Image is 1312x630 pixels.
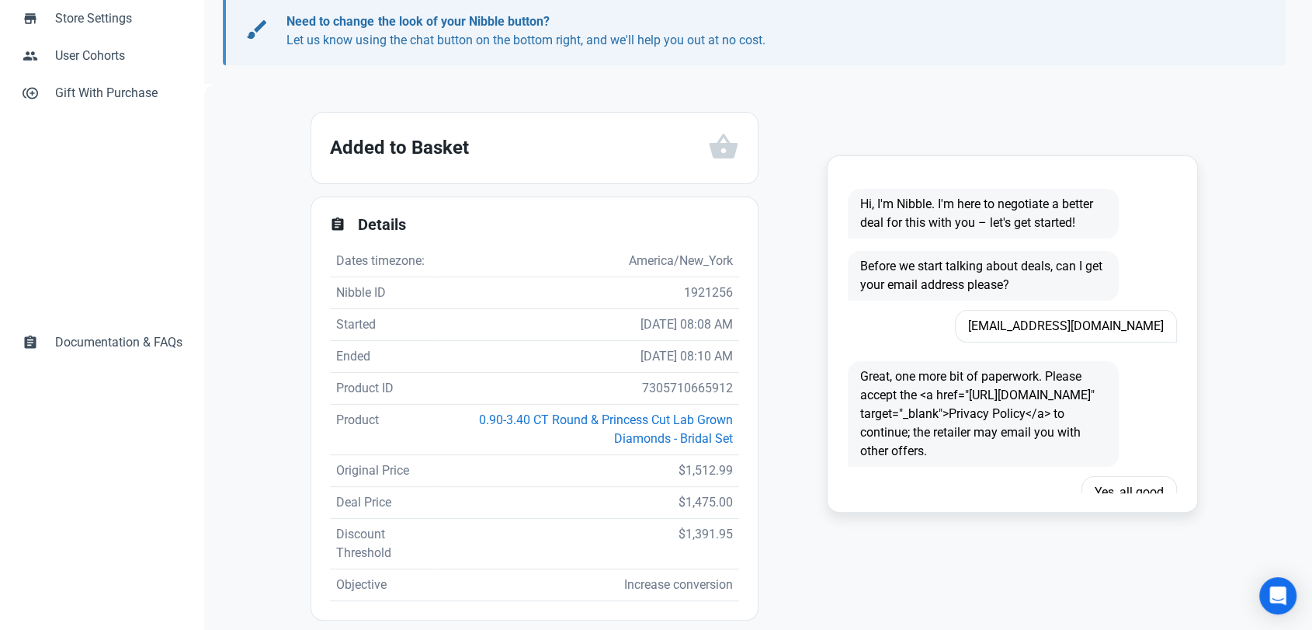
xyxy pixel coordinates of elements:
[55,333,182,352] span: Documentation & FAQs
[330,569,434,601] td: Objective
[12,37,192,75] a: peopleUser Cohorts
[358,216,739,234] h2: Details
[848,251,1119,301] span: Before we start talking about deals, can I get your email address please?
[1081,476,1177,509] span: Yes, all good
[330,519,434,569] td: Discount Threshold
[330,245,434,277] td: Dates timezone:
[55,9,182,28] span: Store Settings
[708,131,739,162] span: shopping_basket
[12,75,192,112] a: control_point_duplicateGift With Purchase
[330,341,434,373] td: Ended
[12,324,192,361] a: assignmentDocumentation & FAQs
[434,455,739,487] td: $1,512.99
[1259,577,1296,614] div: Open Intercom Messenger
[434,373,739,405] td: 7305710665912
[286,12,1249,50] p: Let us know using the chat button on the bottom right, and we'll help you out at no cost.
[434,309,739,341] td: [DATE] 08:08 AM
[330,132,708,163] h2: Added to Basket
[434,341,739,373] td: [DATE] 08:10 AM
[679,527,733,541] span: $1,391.95
[679,495,733,510] span: $1,475.00
[55,47,182,65] span: User Cohorts
[330,455,434,487] td: Original Price
[23,9,38,25] span: store
[245,17,269,42] span: brush
[434,569,739,601] td: Increase conversion
[23,333,38,349] span: assignment
[23,84,38,99] span: control_point_duplicate
[955,310,1177,343] span: [EMAIL_ADDRESS][DOMAIN_NAME]
[479,412,733,446] a: 0.90-3.40 CT Round & Princess Cut Lab Grown Diamonds - Bridal Set
[286,14,549,29] b: Need to change the look of your Nibble button?
[23,47,38,62] span: people
[434,245,739,277] td: America/New_York
[848,361,1119,467] span: Great, one more bit of paperwork. Please accept the <a href="[URL][DOMAIN_NAME]" target="_blank">...
[434,277,739,309] td: 1921256
[330,277,434,309] td: Nibble ID
[330,217,345,232] span: assignment
[330,405,434,455] td: Product
[330,373,434,405] td: Product ID
[330,487,434,519] td: Deal Price
[55,84,182,103] span: Gift With Purchase
[848,189,1119,238] span: Hi, I'm Nibble. I'm here to negotiate a better deal for this with you – let's get started!
[330,309,434,341] td: Started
